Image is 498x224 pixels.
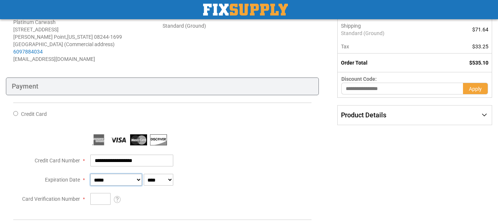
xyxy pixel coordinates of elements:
[472,44,488,49] span: $33.25
[469,86,482,92] span: Apply
[472,27,488,32] span: $71.64
[22,196,80,202] span: Card Verification Number
[463,83,488,94] button: Apply
[203,4,288,15] img: Fix Industrial Supply
[90,134,107,145] img: American Express
[469,60,488,66] span: $535.10
[6,77,319,95] div: Payment
[341,111,386,119] span: Product Details
[13,49,43,55] a: 6097884034
[341,30,435,37] span: Standard (Ground)
[341,60,368,66] strong: Order Total
[13,56,95,62] span: [EMAIL_ADDRESS][DOMAIN_NAME]
[163,22,312,30] div: Standard (Ground)
[67,34,93,40] span: [US_STATE]
[341,23,361,29] span: Shipping
[341,76,377,82] span: Discount Code:
[130,134,147,145] img: MasterCard
[338,40,439,54] th: Tax
[21,111,47,117] span: Credit Card
[150,134,167,145] img: Discover
[35,158,80,163] span: Credit Card Number
[110,134,127,145] img: Visa
[45,177,80,183] span: Expiration Date
[13,11,163,63] address: [PERSON_NAME] [PERSON_NAME] Platinum Carwash [STREET_ADDRESS] [PERSON_NAME] Point , 08244-1699 [G...
[203,4,288,15] a: store logo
